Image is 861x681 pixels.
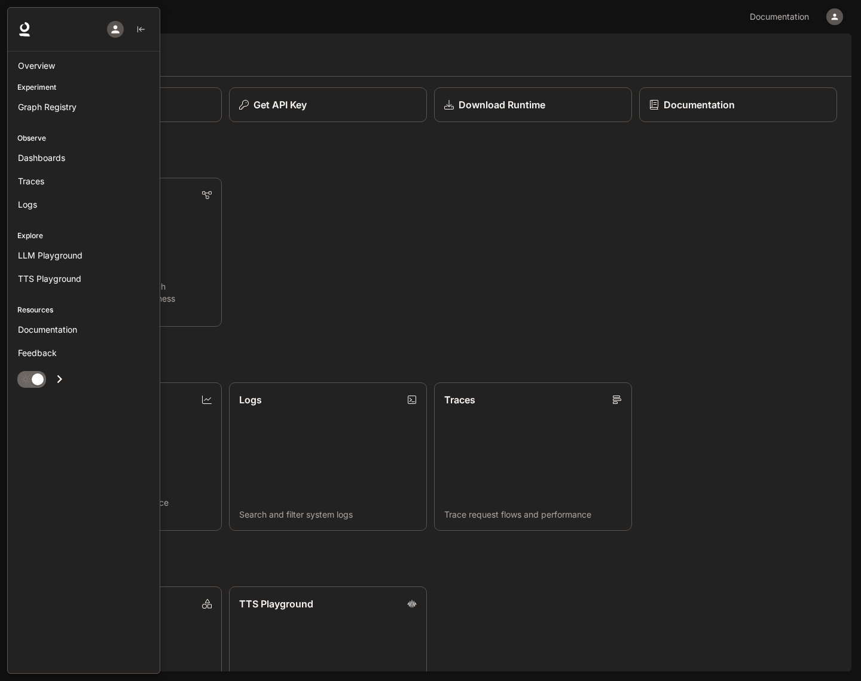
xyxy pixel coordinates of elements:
span: Logs [18,198,37,211]
h2: Observe [24,365,837,378]
p: Trace request flows and performance [444,509,622,521]
p: Observe [8,133,160,144]
p: Experiment [8,82,160,93]
button: Get API Key [229,87,427,122]
p: Logs [239,393,262,407]
span: Dark mode toggle [32,372,44,385]
p: Resources [8,305,160,315]
p: Download Runtime [459,98,545,112]
h2: Explore [24,569,837,582]
a: LogsSearch and filter system logs [229,382,427,531]
a: LLM Playground [13,245,155,266]
p: Traces [444,393,475,407]
p: Get API Key [254,98,307,112]
h2: Experiment [24,160,837,173]
span: LLM Playground [18,249,83,262]
a: Feedback [13,342,155,363]
span: TTS Playground [18,272,81,285]
span: Documentation [18,323,77,336]
a: Download Runtime [434,87,632,122]
a: TTS Playground [13,268,155,289]
p: Documentation [664,98,735,112]
span: Feedback [18,346,57,359]
a: Graph Registry [13,96,155,117]
a: Documentation [13,319,155,340]
a: Documentation [639,87,837,122]
p: Search and filter system logs [239,509,417,521]
button: open drawer [9,6,30,28]
span: Traces [18,175,44,187]
a: TracesTrace request flows and performance [434,382,632,531]
span: Dashboards [18,151,65,164]
a: Documentation [745,5,818,29]
span: Documentation [750,10,809,25]
a: Overview [13,55,155,76]
p: Explore [8,230,160,241]
span: Overview [18,59,55,72]
span: Graph Registry [18,101,77,113]
a: Logs [13,194,155,215]
a: Traces [13,171,155,191]
a: Dashboards [13,147,155,168]
p: TTS Playground [239,597,313,611]
button: Open drawer [46,367,73,391]
button: All workspaces [39,5,105,29]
